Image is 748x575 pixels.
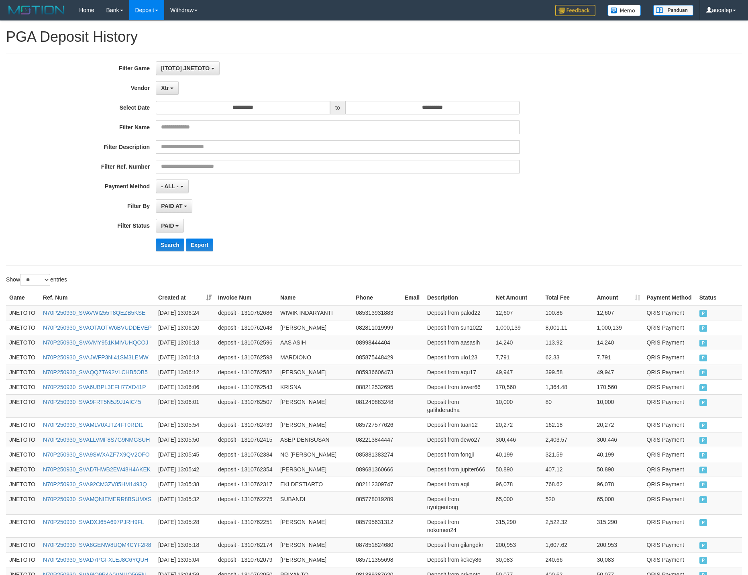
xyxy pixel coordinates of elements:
td: Deposit from palod22 [424,305,493,320]
td: QRIS Payment [644,305,696,320]
td: deposit - 1310762648 [215,320,277,335]
td: [DATE] 13:05:18 [155,537,215,552]
th: Amount: activate to sort column ascending [593,290,643,305]
td: QRIS Payment [644,432,696,447]
td: [PERSON_NAME] [277,394,353,417]
td: ASEP DENISUSAN [277,432,353,447]
td: deposit - 1310762384 [215,447,277,462]
img: Button%20Memo.svg [607,5,641,16]
th: Invoice Num [215,290,277,305]
td: deposit - 1310762415 [215,432,277,447]
td: QRIS Payment [644,394,696,417]
span: PAID [699,452,707,459]
span: PAID [699,340,707,347]
td: deposit - 1310762543 [215,379,277,394]
td: [DATE] 13:05:50 [155,432,215,447]
a: N70P250930_SVA8GENW8UQM4CYF2R8 [43,542,151,548]
td: 113.92 [542,335,593,350]
button: Search [156,239,184,251]
td: 10,000 [593,394,643,417]
td: JNETOTO [6,537,40,552]
td: 100.86 [542,305,593,320]
td: 62.33 [542,350,593,365]
td: Deposit from fongji [424,447,493,462]
th: Created at: activate to sort column ascending [155,290,215,305]
span: PAID [699,542,707,549]
td: 162.18 [542,417,593,432]
td: 08998444404 [353,335,402,350]
button: PAID [156,219,184,232]
td: 96,078 [492,477,542,491]
td: 082112309747 [353,477,402,491]
td: [DATE] 13:05:38 [155,477,215,491]
a: N70P250930_SVAVWI255T8QEZB5KSE [43,310,146,316]
td: 40,199 [593,447,643,462]
td: 12,607 [492,305,542,320]
th: Description [424,290,493,305]
td: JNETOTO [6,305,40,320]
td: QRIS Payment [644,447,696,462]
td: [DATE] 13:06:01 [155,394,215,417]
img: MOTION_logo.png [6,4,67,16]
td: deposit - 1310762354 [215,462,277,477]
td: Deposit from ulo123 [424,350,493,365]
button: Xtr [156,81,179,95]
td: 407.12 [542,462,593,477]
td: Deposit from gilangdkr [424,537,493,552]
td: [DATE] 13:05:28 [155,514,215,537]
td: 768.62 [542,477,593,491]
td: deposit - 1310762251 [215,514,277,537]
td: 80 [542,394,593,417]
td: [DATE] 13:06:06 [155,379,215,394]
span: - ALL - [161,183,179,190]
span: PAID [699,310,707,317]
td: 082811019999 [353,320,402,335]
th: Email [402,290,424,305]
td: Deposit from uyutgentong [424,491,493,514]
td: 7,791 [593,350,643,365]
td: JNETOTO [6,462,40,477]
td: SUBANDI [277,491,353,514]
th: Ref. Num [40,290,155,305]
td: 8,001.11 [542,320,593,335]
td: JNETOTO [6,365,40,379]
td: 12,607 [593,305,643,320]
td: 40,199 [492,447,542,462]
td: JNETOTO [6,417,40,432]
span: PAID [699,325,707,332]
td: Deposit from nokomen24 [424,514,493,537]
th: Name [277,290,353,305]
td: deposit - 1310762598 [215,350,277,365]
a: N70P250930_SVALLVMF8S7G9NMGSUH [43,436,150,443]
td: Deposit from aqil [424,477,493,491]
td: JNETOTO [6,350,40,365]
td: EKI DESTIARTO [277,477,353,491]
td: deposit - 1310762174 [215,537,277,552]
td: 7,791 [492,350,542,365]
th: Total Fee [542,290,593,305]
td: 14,240 [492,335,542,350]
td: 321.59 [542,447,593,462]
td: 085727577626 [353,417,402,432]
td: [PERSON_NAME] [277,552,353,567]
a: N70P250930_SVAOTAOTW6BVUDDEVEP [43,324,152,331]
td: 65,000 [492,491,542,514]
td: deposit - 1310762275 [215,491,277,514]
select: Showentries [20,274,50,286]
td: JNETOTO [6,320,40,335]
td: 399.58 [542,365,593,379]
span: PAID [699,437,707,444]
td: 170,560 [593,379,643,394]
td: [PERSON_NAME] [277,320,353,335]
span: PAID [699,355,707,361]
label: Show entries [6,274,67,286]
a: N70P250930_SVA6UBPL3EFH77XD41P [43,384,146,390]
td: 170,560 [492,379,542,394]
td: QRIS Payment [644,379,696,394]
td: QRIS Payment [644,477,696,491]
td: QRIS Payment [644,514,696,537]
span: PAID [699,467,707,473]
span: PAID [699,384,707,391]
span: PAID [699,496,707,503]
button: - ALL - [156,179,188,193]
